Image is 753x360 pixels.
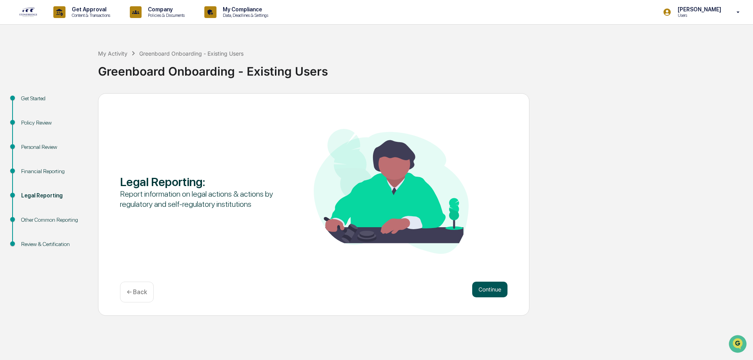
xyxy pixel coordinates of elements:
[216,6,272,13] p: My Compliance
[8,16,143,29] p: How can we help?
[65,99,97,107] span: Attestations
[671,13,725,18] p: Users
[8,99,14,106] div: 🖐️
[65,13,114,18] p: Content & Transactions
[57,99,63,106] div: 🗄️
[728,334,749,355] iframe: Open customer support
[21,240,85,248] div: Review & Certification
[8,114,14,121] div: 🔎
[314,129,469,254] img: Legal Reporting
[5,96,54,110] a: 🖐️Preclearance
[21,143,85,151] div: Personal Review
[54,96,100,110] a: 🗄️Attestations
[55,132,95,139] a: Powered byPylon
[133,62,143,72] button: Start new chat
[16,114,49,121] span: Data Lookup
[21,94,85,103] div: Get Started
[216,13,272,18] p: Data, Deadlines & Settings
[19,7,38,17] img: logo
[65,6,114,13] p: Get Approval
[27,68,99,74] div: We're available if you need us!
[5,110,53,125] a: 🔎Data Lookup
[98,58,749,78] div: Greenboard Onboarding - Existing Users
[120,189,275,209] div: Report information on legal actions & actions by regulatory and self-regulatory institutions
[16,99,51,107] span: Preclearance
[27,60,129,68] div: Start new chat
[20,36,129,44] input: Clear
[21,119,85,127] div: Policy Review
[8,60,22,74] img: 1746055101610-c473b297-6a78-478c-a979-82029cc54cd1
[21,167,85,175] div: Financial Reporting
[472,282,507,297] button: Continue
[142,6,189,13] p: Company
[671,6,725,13] p: [PERSON_NAME]
[142,13,189,18] p: Policies & Documents
[127,288,147,296] p: ← Back
[21,192,85,200] div: Legal Reporting
[21,216,85,224] div: Other Common Reporting
[78,133,95,139] span: Pylon
[139,50,244,57] div: Greenboard Onboarding - Existing Users
[120,175,275,189] div: Legal Reporting :
[98,50,127,57] div: My Activity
